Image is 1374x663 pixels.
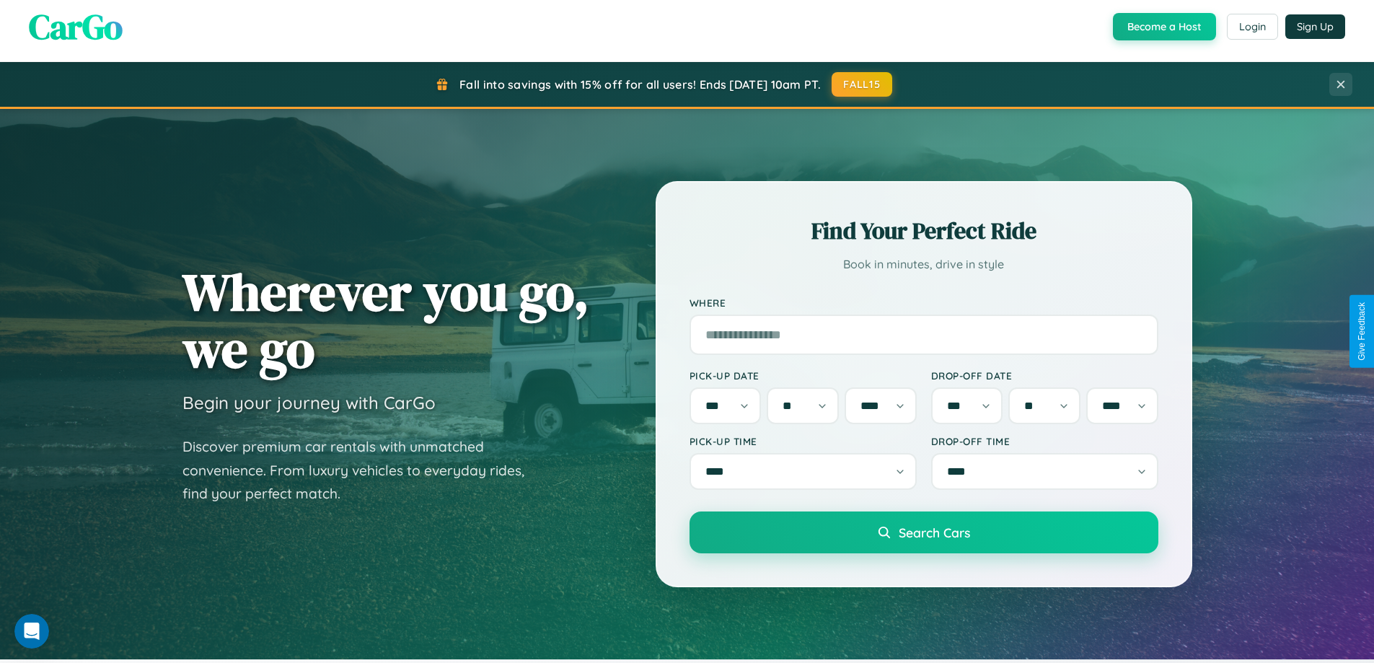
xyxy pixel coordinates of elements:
span: CarGo [29,3,123,51]
button: Search Cars [690,511,1158,553]
h2: Find Your Perfect Ride [690,215,1158,247]
button: Sign Up [1285,14,1345,39]
h3: Begin your journey with CarGo [182,392,436,413]
label: Pick-up Date [690,369,917,382]
span: Fall into savings with 15% off for all users! Ends [DATE] 10am PT. [459,77,821,92]
button: Login [1227,14,1278,40]
label: Drop-off Date [931,369,1158,382]
iframe: Intercom live chat [14,614,49,649]
label: Pick-up Time [690,435,917,447]
div: Give Feedback [1357,302,1367,361]
button: FALL15 [832,72,892,97]
p: Discover premium car rentals with unmatched convenience. From luxury vehicles to everyday rides, ... [182,435,543,506]
button: Become a Host [1113,13,1216,40]
h1: Wherever you go, we go [182,263,589,377]
span: Search Cars [899,524,970,540]
label: Where [690,297,1158,309]
p: Book in minutes, drive in style [690,254,1158,275]
label: Drop-off Time [931,435,1158,447]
